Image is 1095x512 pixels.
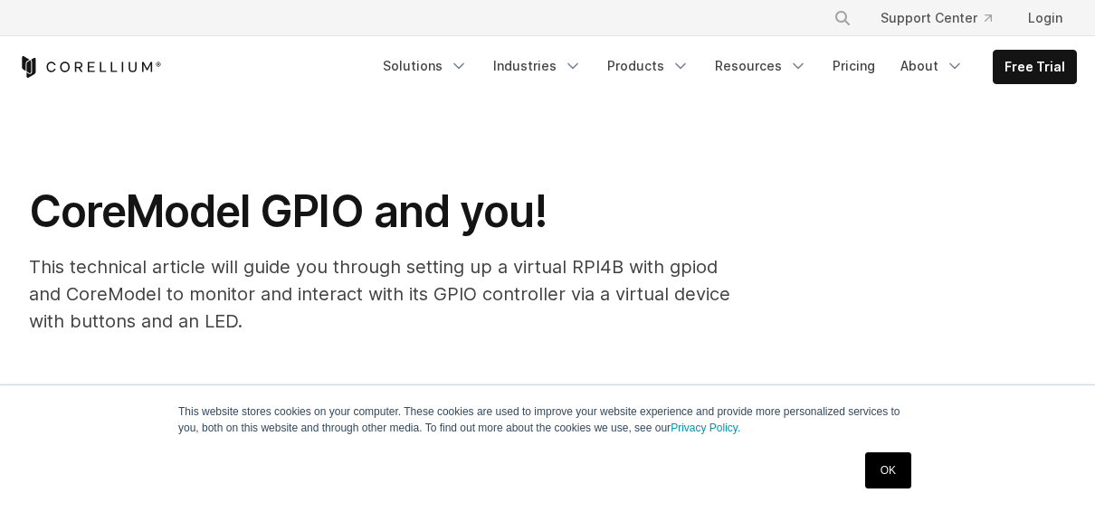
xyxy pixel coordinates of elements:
[178,403,917,436] p: This website stores cookies on your computer. These cookies are used to improve your website expe...
[890,50,975,82] a: About
[704,50,818,82] a: Resources
[596,50,700,82] a: Products
[822,50,886,82] a: Pricing
[29,185,547,238] span: CoreModel GPIO and you!
[812,2,1077,34] div: Navigation Menu
[865,452,911,488] a: OK
[671,422,740,434] a: Privacy Policy.
[1014,2,1077,34] a: Login
[866,2,1006,34] a: Support Center
[826,2,859,34] button: Search
[29,256,730,332] span: This technical article will guide you through setting up a virtual RPI4B with gpiod and CoreModel...
[372,50,479,82] a: Solutions
[18,56,162,78] a: Corellium Home
[994,51,1076,83] a: Free Trial
[482,50,593,82] a: Industries
[372,50,1077,84] div: Navigation Menu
